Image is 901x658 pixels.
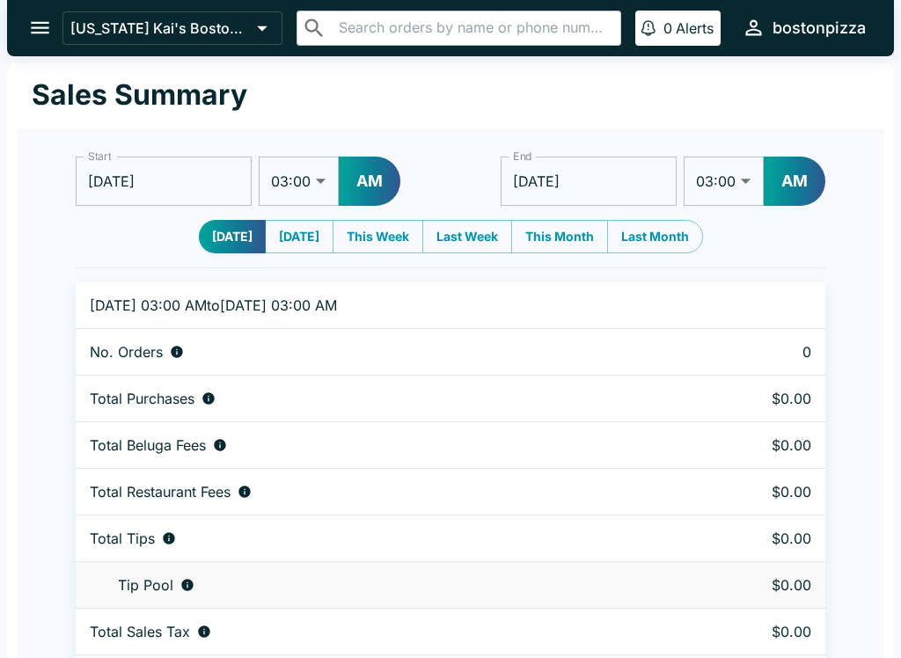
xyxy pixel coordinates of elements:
[692,576,811,594] p: $0.00
[90,343,163,361] p: No. Orders
[692,530,811,547] p: $0.00
[692,623,811,640] p: $0.00
[607,220,703,253] button: Last Month
[764,157,825,206] button: AM
[76,157,252,206] input: Choose date, selected date is Sep 3, 2025
[90,623,190,640] p: Total Sales Tax
[333,16,613,40] input: Search orders by name or phone number
[18,5,62,50] button: open drawer
[692,390,811,407] p: $0.00
[773,18,866,39] div: bostonpizza
[339,157,400,206] button: AM
[511,220,608,253] button: This Month
[735,9,873,47] button: bostonpizza
[90,623,663,640] div: Sales tax paid by diners
[118,576,173,594] p: Tip Pool
[70,19,250,37] p: [US_STATE] Kai's Boston Pizza
[692,436,811,454] p: $0.00
[90,530,155,547] p: Total Tips
[422,220,512,253] button: Last Week
[90,296,663,314] p: [DATE] 03:00 AM to [DATE] 03:00 AM
[676,19,714,37] p: Alerts
[692,483,811,501] p: $0.00
[501,157,677,206] input: Choose date, selected date is Sep 4, 2025
[90,390,194,407] p: Total Purchases
[90,436,663,454] div: Fees paid by diners to Beluga
[333,220,423,253] button: This Week
[88,149,111,164] label: Start
[663,19,672,37] p: 0
[199,220,266,253] button: [DATE]
[90,436,206,454] p: Total Beluga Fees
[90,576,663,594] div: Tips unclaimed by a waiter
[265,220,333,253] button: [DATE]
[513,149,532,164] label: End
[90,483,663,501] div: Fees paid by diners to restaurant
[90,483,231,501] p: Total Restaurant Fees
[692,343,811,361] p: 0
[62,11,282,45] button: [US_STATE] Kai's Boston Pizza
[90,530,663,547] div: Combined individual and pooled tips
[90,343,663,361] div: Number of orders placed
[32,77,247,113] h1: Sales Summary
[90,390,663,407] div: Aggregate order subtotals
